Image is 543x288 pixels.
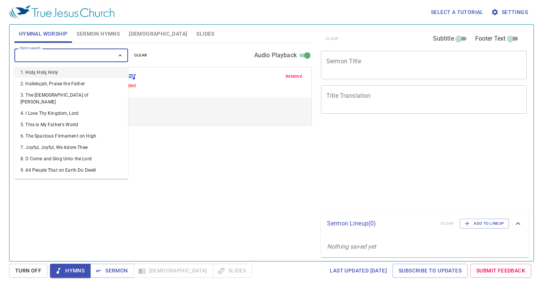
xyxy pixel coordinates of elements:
[50,264,91,278] button: Hymns
[14,119,128,130] li: 5. This Is My Father's World
[460,219,509,229] button: Add to Lineup
[15,266,41,275] span: Turn Off
[130,51,152,60] button: clear
[286,73,302,80] span: remove
[475,34,506,43] span: Footer Text
[14,78,128,89] li: 2. Hallelujah, Praise the Father
[14,108,128,119] li: 4. I Love Thy Kingdom, Lord
[490,5,531,19] button: Settings
[470,264,531,278] a: Submit Feedback
[19,29,68,39] span: Hymnal Worship
[14,164,128,176] li: 9. All People That on Earth Do Dwell
[476,266,525,275] span: Submit Feedback
[431,8,484,17] span: Select a tutorial
[330,266,387,275] span: Last updated [DATE]
[56,266,85,275] span: Hymns
[493,8,528,17] span: Settings
[14,142,128,153] li: 7. Joyful, Joyful, We Adore Thee
[90,264,134,278] button: Sermon
[321,211,529,236] div: Sermon Lineup(0)clearAdd to Lineup
[318,122,487,208] iframe: from-child
[115,50,125,61] button: Close
[428,5,487,19] button: Select a tutorial
[96,266,128,275] span: Sermon
[327,264,390,278] a: Last updated [DATE]
[134,52,147,59] span: clear
[327,219,435,228] p: Sermon Lineup ( 0 )
[14,176,128,187] li: 10. Glory to [DEMOGRAPHIC_DATA]
[433,34,454,43] span: Subtitle
[14,153,128,164] li: 8. O Come and Sing Unto the Lord
[281,72,307,81] button: remove
[9,5,114,19] img: True Jesus Church
[14,130,128,142] li: 6. The Spacious Firmament on High
[327,243,376,250] i: Nothing saved yet
[196,29,214,39] span: Slides
[465,220,504,227] span: Add to Lineup
[254,51,297,60] span: Audio Playback
[129,29,187,39] span: [DEMOGRAPHIC_DATA]
[399,266,462,275] span: Subscribe to Updates
[9,264,47,278] button: Turn Off
[14,67,128,78] li: 1. Holy, Holy, Holy
[14,89,128,108] li: 3. The [DEMOGRAPHIC_DATA] of [PERSON_NAME]
[77,29,120,39] span: Sermon Hymns
[393,264,468,278] a: Subscribe to Updates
